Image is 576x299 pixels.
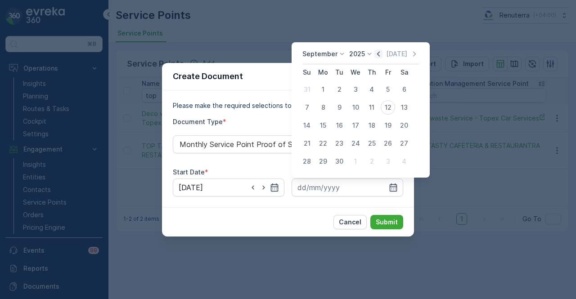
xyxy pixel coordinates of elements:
[302,49,337,58] p: September
[397,136,411,151] div: 27
[347,64,364,80] th: Wednesday
[381,136,395,151] div: 26
[348,100,363,115] div: 10
[173,179,284,196] input: dd/mm/yyyy
[397,82,411,97] div: 6
[332,154,346,169] div: 30
[173,118,223,125] label: Document Type
[316,118,330,133] div: 15
[316,82,330,97] div: 1
[364,64,380,80] th: Thursday
[370,215,403,229] button: Submit
[332,136,346,151] div: 23
[333,215,367,229] button: Cancel
[348,136,363,151] div: 24
[331,64,347,80] th: Tuesday
[173,101,403,110] p: Please make the required selections to create your document.
[364,100,379,115] div: 11
[332,100,346,115] div: 9
[173,70,243,83] p: Create Document
[381,118,395,133] div: 19
[386,49,407,58] p: [DATE]
[299,64,315,80] th: Sunday
[397,154,411,169] div: 4
[300,136,314,151] div: 21
[300,82,314,97] div: 31
[364,136,379,151] div: 25
[332,118,346,133] div: 16
[381,82,395,97] div: 5
[316,100,330,115] div: 8
[397,118,411,133] div: 20
[397,100,411,115] div: 13
[364,118,379,133] div: 18
[376,218,398,227] p: Submit
[300,118,314,133] div: 14
[173,168,205,176] label: Start Date
[332,82,346,97] div: 2
[381,154,395,169] div: 3
[300,100,314,115] div: 7
[339,218,361,227] p: Cancel
[315,64,331,80] th: Monday
[348,82,363,97] div: 3
[292,179,403,196] input: dd/mm/yyyy
[316,154,330,169] div: 29
[364,82,379,97] div: 4
[348,118,363,133] div: 17
[300,154,314,169] div: 28
[396,64,412,80] th: Saturday
[381,100,395,115] div: 12
[349,49,365,58] p: 2025
[380,64,396,80] th: Friday
[316,136,330,151] div: 22
[348,154,363,169] div: 1
[364,154,379,169] div: 2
